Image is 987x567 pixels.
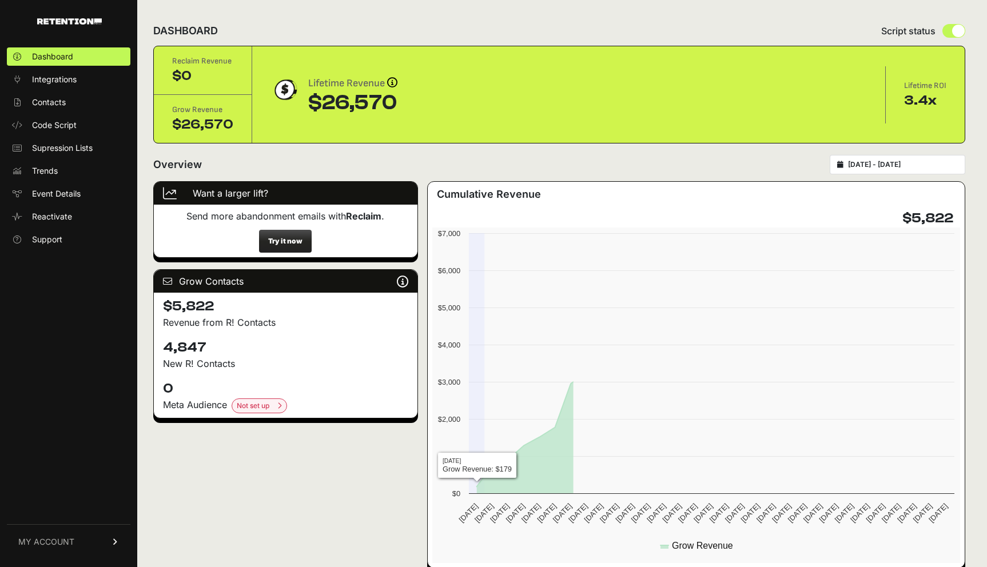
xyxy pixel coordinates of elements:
text: [DATE] [676,502,699,524]
text: $0 [452,489,460,498]
text: $5,000 [438,304,460,312]
text: [DATE] [504,502,526,524]
a: Integrations [7,70,130,89]
text: $4,000 [438,341,460,349]
h4: $5,822 [163,297,408,316]
text: [DATE] [567,502,589,524]
h4: 4,847 [163,338,408,357]
text: [DATE] [896,502,918,524]
a: Support [7,230,130,249]
text: [DATE] [473,502,495,524]
div: Lifetime Revenue [308,75,397,91]
span: Event Details [32,188,81,199]
text: [DATE] [739,502,761,524]
text: [DATE] [833,502,855,524]
span: Trends [32,165,58,177]
a: Reactivate [7,207,130,226]
p: Send more abandonment emails with . [163,209,408,223]
text: [DATE] [520,502,542,524]
text: $6,000 [438,266,460,275]
div: Grow Revenue [172,104,233,115]
text: [DATE] [723,502,746,524]
text: [DATE] [880,502,902,524]
div: $0 [172,67,233,85]
text: [DATE] [692,502,714,524]
text: [DATE] [488,502,511,524]
text: [DATE] [817,502,839,524]
h4: $5,822 [902,209,953,227]
a: Code Script [7,116,130,134]
text: [DATE] [457,502,479,524]
h2: Overview [153,157,202,173]
h3: Cumulative Revenue [437,186,541,202]
a: Dashboard [7,47,130,66]
text: [DATE] [786,502,808,524]
span: MY ACCOUNT [18,536,74,548]
text: [DATE] [660,502,683,524]
span: Supression Lists [32,142,93,154]
a: MY ACCOUNT [7,524,130,559]
span: Code Script [32,119,77,131]
text: [DATE] [849,502,871,524]
p: Revenue from R! Contacts [163,316,408,329]
strong: Try it now [268,237,303,245]
a: Event Details [7,185,130,203]
span: Integrations [32,74,77,85]
text: [DATE] [770,502,793,524]
text: [DATE] [598,502,620,524]
text: [DATE] [927,502,949,524]
span: Script status [881,24,936,38]
text: $7,000 [438,229,460,238]
strong: Reclaim [346,210,381,222]
div: Meta Audience [163,398,408,413]
a: Trends [7,162,130,180]
a: Supression Lists [7,139,130,157]
img: Retention.com [37,18,102,25]
text: [DATE] [551,502,574,524]
h4: 0 [163,380,408,398]
p: New R! Contacts [163,357,408,370]
span: Support [32,234,62,245]
text: $1,000 [438,452,460,461]
text: [DATE] [864,502,886,524]
img: dollar-coin-05c43ed7efb7bc0c12610022525b4bbbb207c7efeef5aecc26f025e68dcafac9.png [270,75,299,104]
text: [DATE] [802,502,824,524]
text: $2,000 [438,415,460,424]
div: Reclaim Revenue [172,55,233,67]
text: [DATE] [911,502,933,524]
text: [DATE] [614,502,636,524]
div: Want a larger lift? [154,182,417,205]
div: Grow Contacts [154,270,417,293]
text: [DATE] [535,502,558,524]
span: Dashboard [32,51,73,62]
div: Lifetime ROI [904,80,946,91]
div: $26,570 [172,115,233,134]
text: [DATE] [629,502,651,524]
a: Contacts [7,93,130,111]
div: 3.4x [904,91,946,110]
text: $3,000 [438,378,460,386]
text: [DATE] [707,502,730,524]
h2: DASHBOARD [153,23,218,39]
text: [DATE] [645,502,667,524]
span: Contacts [32,97,66,108]
span: Reactivate [32,211,72,222]
text: [DATE] [755,502,777,524]
text: [DATE] [582,502,604,524]
div: $26,570 [308,91,397,114]
text: Grow Revenue [672,541,733,550]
